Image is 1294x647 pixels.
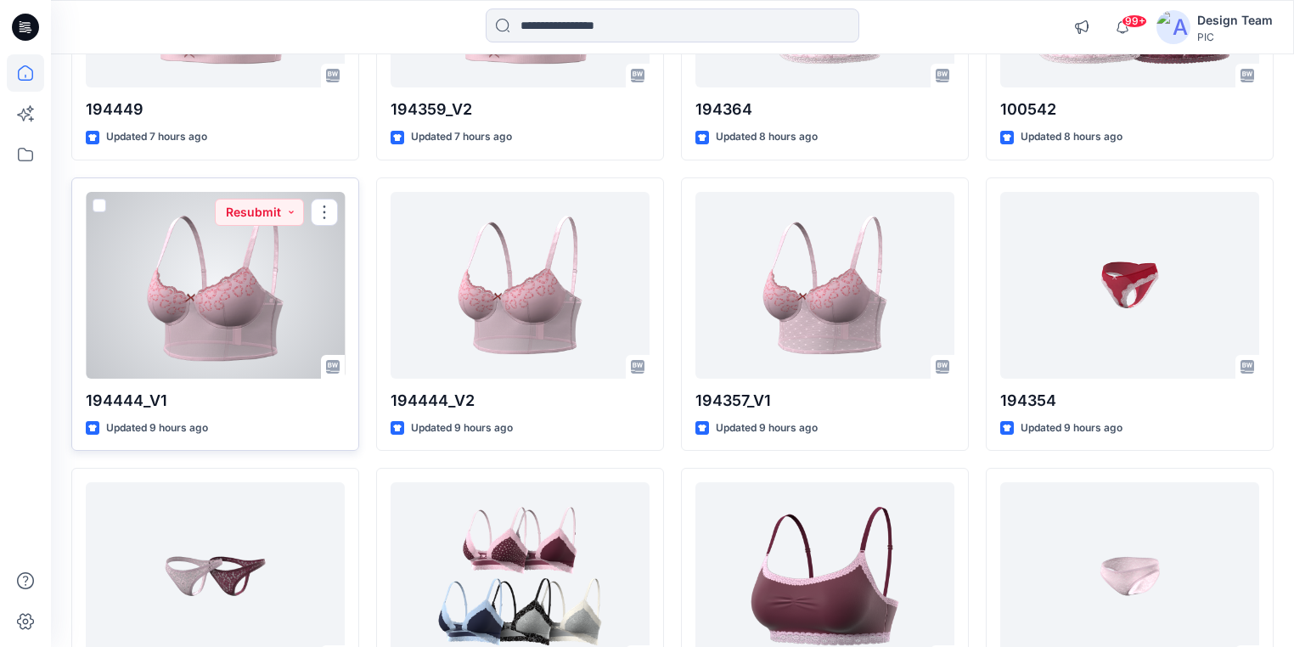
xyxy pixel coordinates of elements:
img: avatar [1156,10,1190,44]
p: Updated 7 hours ago [106,128,207,146]
p: 100542 [1000,98,1259,121]
p: Updated 9 hours ago [106,419,208,437]
a: 194357_V1 [695,192,954,379]
p: 194449 [86,98,345,121]
a: 194444_V1 [86,192,345,379]
a: 194444_V2 [391,192,650,379]
span: 99+ [1122,14,1147,28]
p: Updated 8 hours ago [716,128,818,146]
div: PIC [1197,31,1273,43]
p: 194444_V1 [86,389,345,413]
p: Updated 9 hours ago [716,419,818,437]
p: Updated 7 hours ago [411,128,512,146]
p: Updated 9 hours ago [1021,419,1122,437]
p: Updated 9 hours ago [411,419,513,437]
p: 194444_V2 [391,389,650,413]
p: 194354 [1000,389,1259,413]
p: 194357_V1 [695,389,954,413]
a: 194354 [1000,192,1259,379]
p: Updated 8 hours ago [1021,128,1122,146]
div: Design Team [1197,10,1273,31]
p: 194359_V2 [391,98,650,121]
p: 194364 [695,98,954,121]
